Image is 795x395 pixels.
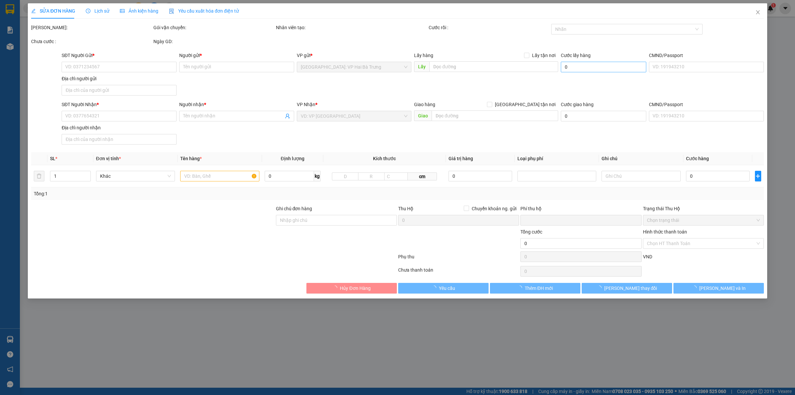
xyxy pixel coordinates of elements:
[153,38,274,45] div: Ngày GD:
[169,8,239,14] span: Yêu cầu xuất hóa đơn điện tử
[306,283,397,294] button: Hủy Đơn Hàng
[432,110,558,121] input: Dọc đường
[62,85,177,96] input: Địa chỉ của người gửi
[281,156,304,161] span: Định lượng
[100,171,171,181] span: Khác
[42,13,133,20] span: Ngày in phiếu: 12:16 ngày
[469,205,519,212] span: Chuyển khoản ng. gửi
[429,61,558,72] input: Dọc đường
[120,9,125,13] span: picture
[34,171,44,181] button: delete
[62,52,177,59] div: SĐT Người Gửi
[597,286,604,290] span: loading
[414,53,433,58] span: Lấy hàng
[86,9,90,13] span: clock-circle
[276,215,397,226] input: Ghi chú đơn hàng
[525,285,553,292] span: Thêm ĐH mới
[31,38,152,45] div: Chưa cước :
[643,254,652,259] span: VND
[332,172,358,180] input: D
[432,286,439,290] span: loading
[297,102,315,107] span: VP Nhận
[62,124,177,131] div: Địa chỉ người nhận
[34,190,307,197] div: Tổng: 1
[297,52,412,59] div: VP gửi
[31,9,36,13] span: edit
[169,9,174,14] img: icon
[276,206,312,211] label: Ghi chú đơn hàng
[515,152,599,165] th: Loại phụ phí
[397,253,520,265] div: Phụ thu
[44,3,131,12] strong: PHIẾU DÁN LÊN HÀNG
[397,266,520,278] div: Chưa thanh toán
[180,156,202,161] span: Tên hàng
[599,152,683,165] th: Ghi chú
[647,215,760,225] span: Chọn trạng thái
[120,8,158,14] span: Ảnh kiện hàng
[490,283,580,294] button: Thêm ĐH mới
[749,3,767,22] button: Close
[153,24,274,31] div: Gói vận chuyển:
[62,75,177,82] div: Địa chỉ người gửi
[86,8,109,14] span: Lịch sử
[179,52,294,59] div: Người gửi
[755,173,761,179] span: plus
[692,286,699,290] span: loading
[58,23,122,34] span: CÔNG TY TNHH CHUYỂN PHÁT NHANH BẢO AN
[561,62,646,72] input: Cước lấy hàng
[602,171,680,181] input: Ghi Chú
[408,172,437,180] span: cm
[604,285,657,292] span: [PERSON_NAME] thay đổi
[398,206,413,211] span: Thu Hộ
[384,172,408,180] input: C
[96,156,121,161] span: Đơn vị tính
[529,52,558,59] span: Lấy tận nơi
[50,156,55,161] span: SL
[179,101,294,108] div: Người nhận
[673,283,764,294] button: [PERSON_NAME] và In
[439,285,455,292] span: Yêu cầu
[333,286,340,290] span: loading
[301,62,408,72] span: Hà Nội: VP Hai Bà Trưng
[517,286,525,290] span: loading
[276,24,428,31] div: Nhân viên tạo:
[449,156,473,161] span: Giá trị hàng
[3,23,50,34] span: [PHONE_NUMBER]
[755,10,761,15] span: close
[649,52,764,59] div: CMND/Passport
[699,285,746,292] span: [PERSON_NAME] và In
[561,111,646,121] input: Cước giao hàng
[314,171,321,181] span: kg
[520,205,641,215] div: Phí thu hộ
[649,101,764,108] div: CMND/Passport
[18,23,35,28] strong: CSKH:
[340,285,370,292] span: Hủy Đơn Hàng
[414,102,435,107] span: Giao hàng
[429,24,550,31] div: Cước rồi :
[180,171,259,181] input: VD: Bàn, Ghế
[31,8,75,14] span: SỬA ĐƠN HÀNG
[62,101,177,108] div: SĐT Người Nhận
[3,40,101,49] span: Mã đơn: VHBT1310250006
[643,229,687,234] label: Hình thức thanh toán
[358,172,385,180] input: R
[520,229,542,234] span: Tổng cước
[582,283,672,294] button: [PERSON_NAME] thay đổi
[285,113,290,119] span: user-add
[373,156,396,161] span: Kích thước
[643,205,764,212] div: Trạng thái Thu Hộ
[31,24,152,31] div: [PERSON_NAME]:
[492,101,558,108] span: [GEOGRAPHIC_DATA] tận nơi
[561,102,594,107] label: Cước giao hàng
[414,110,432,121] span: Giao
[62,134,177,145] input: Địa chỉ của người nhận
[686,156,709,161] span: Cước hàng
[414,61,429,72] span: Lấy
[561,53,591,58] label: Cước lấy hàng
[398,283,489,294] button: Yêu cầu
[755,171,761,181] button: plus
